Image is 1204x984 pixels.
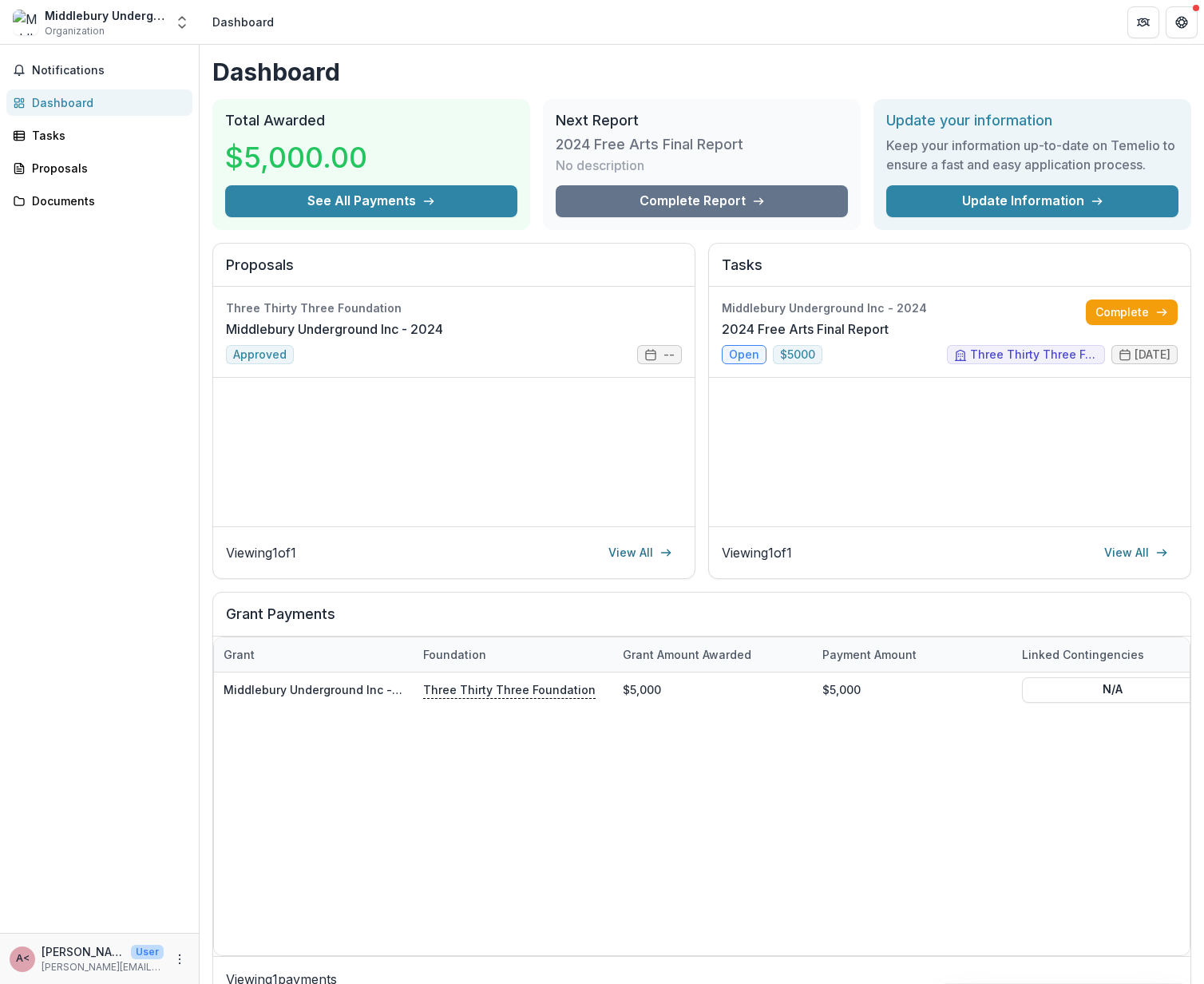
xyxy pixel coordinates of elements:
[556,156,644,175] p: No description
[6,188,192,214] a: Documents
[1166,6,1198,38] button: Get Help
[414,637,613,672] div: Foundation
[613,673,813,707] div: $5,000
[42,960,164,974] p: [PERSON_NAME][EMAIL_ADDRESS][DOMAIN_NAME]
[226,256,682,287] h2: Proposals
[414,646,496,663] div: Foundation
[32,160,180,177] div: Proposals
[45,24,105,38] span: Organization
[131,945,164,959] p: User
[225,112,517,129] h2: Total Awarded
[225,185,517,217] button: See All Payments
[6,58,192,83] button: Notifications
[813,673,1012,707] div: $5,000
[722,319,889,339] a: 2024 Free Arts Final Report
[1086,300,1178,325] a: Complete
[1095,540,1178,565] a: View All
[613,646,761,663] div: Grant amount awarded
[1012,646,1154,663] div: Linked Contingencies
[32,192,180,209] div: Documents
[813,637,1012,672] div: Payment Amount
[225,136,367,179] h3: $5,000.00
[886,185,1178,217] a: Update Information
[212,58,1191,86] h1: Dashboard
[224,683,425,696] a: Middlebury Underground Inc - 2024
[171,6,193,38] button: Open entity switcher
[32,127,180,144] div: Tasks
[6,155,192,181] a: Proposals
[613,637,813,672] div: Grant amount awarded
[6,122,192,149] a: Tasks
[214,637,414,672] div: Grant
[226,543,296,562] p: Viewing 1 of 1
[813,646,926,663] div: Payment Amount
[206,10,280,34] nav: breadcrumb
[556,112,848,129] h2: Next Report
[214,646,264,663] div: Grant
[556,136,743,153] h3: 2024 Free Arts Final Report
[423,680,596,698] p: Three Thirty Three Foundation
[45,7,164,24] div: Middlebury Underground Inc
[170,950,189,969] button: More
[722,543,792,562] p: Viewing 1 of 1
[886,136,1178,174] h3: Keep your information up-to-date on Temelio to ensure a fast and easy application process.
[32,64,186,77] span: Notifications
[1127,6,1159,38] button: Partners
[722,256,1178,287] h2: Tasks
[226,319,443,339] a: Middlebury Underground Inc - 2024
[599,540,682,565] a: View All
[1022,676,1202,702] button: N/A
[212,14,274,30] div: Dashboard
[42,943,125,960] p: [PERSON_NAME] <[PERSON_NAME][EMAIL_ADDRESS][DOMAIN_NAME]>
[6,89,192,116] a: Dashboard
[556,185,848,217] a: Complete Report
[32,94,180,111] div: Dashboard
[226,605,1178,636] h2: Grant Payments
[13,10,38,35] img: Middlebury Underground Inc
[16,954,30,964] div: Andy Mitchell <andy@akmitchell.com>
[886,112,1178,129] h2: Update your information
